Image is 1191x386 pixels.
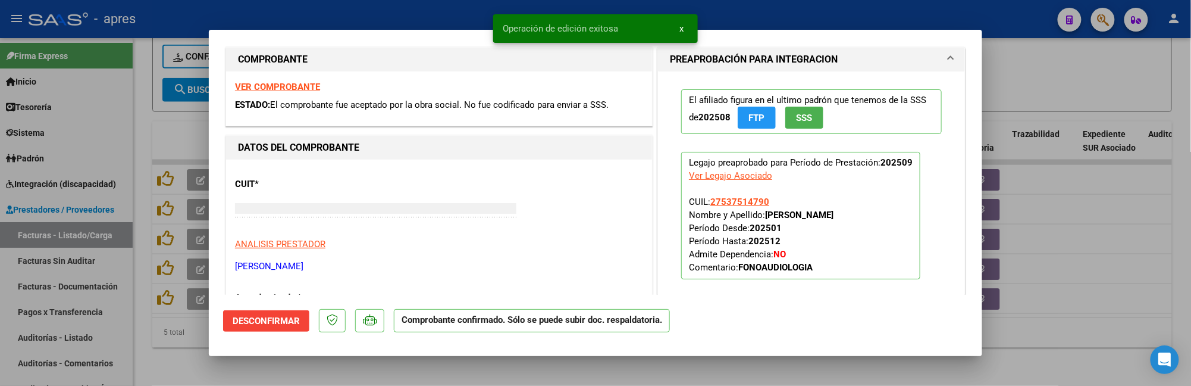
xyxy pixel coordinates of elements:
[235,260,643,273] p: [PERSON_NAME]
[681,152,920,279] p: Legajo preaprobado para Período de Prestación:
[658,71,965,307] div: PREAPROBACIÓN PARA INTEGRACION
[750,223,782,234] strong: 202501
[670,18,693,39] button: x
[394,309,670,332] p: Comprobante confirmado. Sólo se puede subir doc. respaldatoria.
[681,89,942,134] p: El afiliado figura en el ultimo padrón que tenemos de la SSS de
[235,82,320,92] a: VER COMPROBANTE
[738,107,776,129] button: FTP
[710,197,769,207] span: 27537514790
[689,197,833,273] span: CUIL: Nombre y Apellido: Período Desde: Período Hasta: Admite Dependencia:
[503,23,618,35] span: Operación de edición exitosa
[785,107,823,129] button: SSS
[235,99,270,110] span: ESTADO:
[1151,345,1179,374] div: Open Intercom Messenger
[223,310,309,332] button: Desconfirmar
[689,262,813,273] span: Comentario:
[235,239,325,250] span: ANALISIS PRESTADOR
[270,99,609,110] span: El comprobante fue aceptado por la obra social. No fue codificado para enviar a SSS.
[748,236,781,247] strong: 202512
[698,112,731,123] strong: 202508
[880,157,913,168] strong: 202509
[773,249,786,260] strong: NO
[670,52,838,67] h1: PREAPROBACIÓN PARA INTEGRACION
[738,262,813,273] strong: FONOAUDIOLOGIA
[238,54,308,65] strong: COMPROBANTE
[749,113,765,123] span: FTP
[235,291,358,305] p: Area destinado *
[679,23,684,34] span: x
[238,142,359,153] strong: DATOS DEL COMPROBANTE
[765,210,833,220] strong: [PERSON_NAME]
[235,178,358,191] p: CUIT
[689,169,772,182] div: Ver Legajo Asociado
[658,48,965,71] mat-expansion-panel-header: PREAPROBACIÓN PARA INTEGRACION
[797,113,813,123] span: SSS
[233,316,300,326] span: Desconfirmar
